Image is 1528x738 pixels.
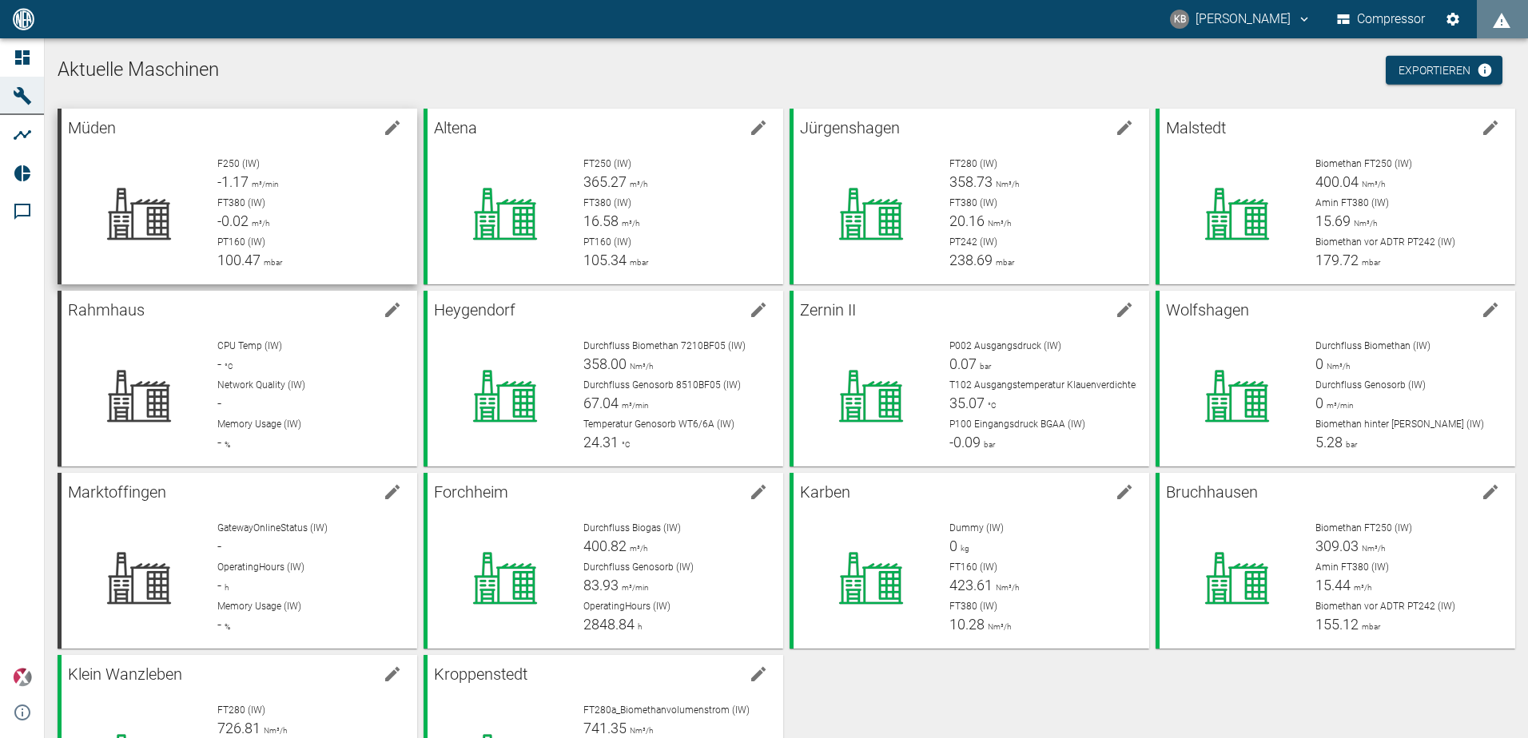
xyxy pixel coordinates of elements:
[583,197,631,208] span: FT380 (IW)
[58,291,417,466] a: Rahmhausedit machineCPU Temp (IW)-°CNetwork Quality (IW)-Memory Usage (IW)-%
[627,180,647,188] span: m³/h
[376,476,408,508] button: edit machine
[800,300,856,319] span: Zernin II
[68,665,182,684] span: Klein Wanzleben
[434,482,508,502] span: Forchheim
[249,180,279,188] span: m³/min
[583,419,734,430] span: Temperatur Genosorb WT6/6A (IW)
[1359,544,1385,553] span: Nm³/h
[58,109,417,284] a: Müdenedit machineF250 (IW)-1.17m³/minFT380 (IW)-0.02m³/hPT160 (IW)100.47mbar
[800,118,900,137] span: Jürgenshagen
[583,340,746,351] span: Durchfluss Biomethan 7210BF05 (IW)
[424,473,783,649] a: Forchheimedit machineDurchfluss Biogas (IW)400.82m³/hDurchfluss Genosorb (IW)83.93m³/minOperating...
[1170,10,1189,29] div: KB
[217,720,261,736] span: 726.81
[217,616,221,633] span: -
[619,440,631,449] span: °C
[742,658,774,690] button: edit machine
[1359,258,1380,267] span: mbar
[1108,112,1140,144] button: edit machine
[742,476,774,508] button: edit machine
[949,197,997,208] span: FT380 (IW)
[949,212,985,229] span: 20.16
[1315,616,1359,633] span: 155.12
[1323,401,1354,410] span: m³/min
[424,109,783,284] a: Altenaedit machineFT250 (IW)365.27m³/hFT380 (IW)16.58m³/hPT160 (IW)105.34mbar
[249,219,269,228] span: m³/h
[1323,362,1350,371] span: Nm³/h
[13,668,32,687] img: Xplore Logo
[1474,476,1506,508] button: edit machine
[1351,219,1377,228] span: Nm³/h
[583,434,619,450] span: 24.31
[1477,62,1493,78] svg: Jetzt mit HF Export
[742,294,774,326] button: edit machine
[217,340,282,351] span: CPU Temp (IW)
[1156,473,1515,649] a: Bruchhausenedit machineBiomethan FT250 (IW)309.03Nm³/hAmin FT380 (IW)15.44m³/hBiomethan vor ADTR ...
[1166,482,1258,502] span: Bruchhausen
[977,362,991,371] span: bar
[1359,622,1380,631] span: mbar
[221,440,230,449] span: %
[1315,561,1389,573] span: Amin FT380 (IW)
[58,58,1515,83] h1: Aktuelle Maschinen
[635,622,642,631] span: h
[1474,112,1506,144] button: edit machine
[1386,56,1502,85] a: Exportieren
[434,665,527,684] span: Kroppenstedt
[1108,294,1140,326] button: edit machine
[800,482,850,502] span: Karben
[217,158,260,169] span: F250 (IW)
[949,355,977,372] span: 0.07
[949,340,1061,351] span: P002 Ausgangsdruck (IW)
[583,355,627,372] span: 358.00
[1156,109,1515,284] a: Malstedtedit machineBiomethan FT250 (IW)400.04Nm³/hAmin FT380 (IW)15.69Nm³/hBiomethan vor ADTR PT...
[1315,577,1351,593] span: 15.44
[1351,583,1371,592] span: m³/h
[1166,300,1249,319] span: Wolfshagen
[1315,538,1359,554] span: 309.03
[583,704,750,716] span: FT280a_Biomethanvolumenstrom (IW)
[376,294,408,326] button: edit machine
[1166,118,1226,137] span: Malstedt
[1315,197,1389,208] span: Amin FT380 (IW)
[583,616,635,633] span: 2848.84
[1474,294,1506,326] button: edit machine
[1315,434,1343,450] span: 5.28
[993,180,1019,188] span: Nm³/h
[583,236,631,248] span: PT160 (IW)
[217,538,221,554] span: -
[993,583,1019,592] span: Nm³/h
[949,158,997,169] span: FT280 (IW)
[217,252,261,268] span: 100.47
[1359,180,1385,188] span: Nm³/h
[583,158,631,169] span: FT250 (IW)
[217,577,221,593] span: -
[217,601,301,612] span: Memory Usage (IW)
[1315,419,1484,430] span: Biomethan hinter [PERSON_NAME] (IW)
[1343,440,1357,449] span: bar
[790,109,1149,284] a: Jürgenshagenedit machineFT280 (IW)358.73Nm³/hFT380 (IW)20.16Nm³/hPT242 (IW)238.69mbar
[261,726,287,735] span: Nm³/h
[217,704,265,716] span: FT280 (IW)
[627,726,653,735] span: Nm³/h
[583,577,619,593] span: 83.93
[217,379,305,391] span: Network Quality (IW)
[68,300,145,319] span: Rahmhaus
[981,440,995,449] span: bar
[217,561,304,573] span: OperatingHours (IW)
[217,197,265,208] span: FT380 (IW)
[627,544,647,553] span: m³/h
[619,401,649,410] span: m³/min
[1168,5,1314,34] button: kevin.bittner@arcanum-energy.de
[1315,236,1455,248] span: Biomethan vor ADTR PT242 (IW)
[1315,522,1412,534] span: Biomethan FT250 (IW)
[1315,355,1323,372] span: 0
[217,419,301,430] span: Memory Usage (IW)
[424,291,783,466] a: Heygendorfedit machineDurchfluss Biomethan 7210BF05 (IW)358.00Nm³/hDurchfluss Genosorb 8510BF05 (...
[68,118,116,137] span: Müden
[58,473,417,649] a: Marktoffingenedit machineGatewayOnlineStatus (IW)-OperatingHours (IW)-hMemory Usage (IW)-%
[949,522,1004,534] span: Dummy (IW)
[949,616,985,633] span: 10.28
[619,219,639,228] span: m³/h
